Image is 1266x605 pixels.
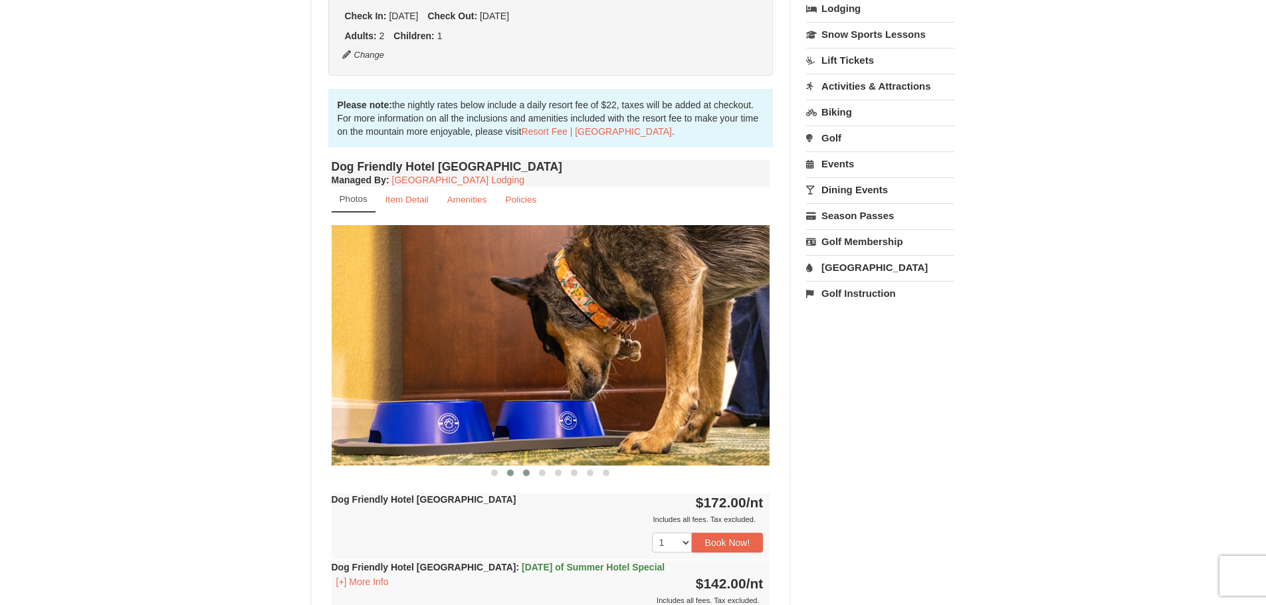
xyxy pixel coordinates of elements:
[806,203,954,228] a: Season Passes
[332,225,770,465] img: 18876286-335-ddc214ab.jpg
[332,574,393,589] button: [+] More Info
[522,126,672,137] a: Resort Fee | [GEOGRAPHIC_DATA]
[806,151,954,176] a: Events
[806,22,954,46] a: Snow Sports Lessons
[393,31,434,41] strong: Children:
[377,187,437,213] a: Item Detail
[332,160,770,173] h4: Dog Friendly Hotel [GEOGRAPHIC_DATA]
[806,229,954,254] a: Golf Membership
[516,562,519,572] span: :
[496,187,545,213] a: Policies
[806,255,954,280] a: [GEOGRAPHIC_DATA]
[389,11,418,21] span: [DATE]
[692,533,764,553] button: Book Now!
[447,195,487,205] small: Amenities
[806,74,954,98] a: Activities & Attractions
[427,11,477,21] strong: Check Out:
[439,187,496,213] a: Amenities
[696,576,746,591] span: $142.00
[505,195,536,205] small: Policies
[522,562,665,572] span: [DATE] of Summer Hotel Special
[332,562,665,572] strong: Dog Friendly Hotel [GEOGRAPHIC_DATA]
[806,48,954,72] a: Lift Tickets
[392,175,524,185] a: [GEOGRAPHIC_DATA] Lodging
[340,194,368,204] small: Photos
[332,175,389,185] strong: :
[437,31,443,41] span: 1
[806,100,954,124] a: Biking
[806,126,954,150] a: Golf
[480,11,509,21] span: [DATE]
[345,11,387,21] strong: Check In:
[746,576,764,591] span: /nt
[696,495,764,510] strong: $172.00
[332,187,375,213] a: Photos
[746,495,764,510] span: /nt
[328,89,774,147] div: the nightly rates below include a daily resort fee of $22, taxes will be added at checkout. For m...
[338,100,392,110] strong: Please note:
[342,48,385,62] button: Change
[332,175,386,185] span: Managed By
[806,177,954,202] a: Dining Events
[806,281,954,305] a: Golf Instruction
[379,31,385,41] span: 2
[385,195,429,205] small: Item Detail
[345,31,377,41] strong: Adults:
[332,494,516,505] strong: Dog Friendly Hotel [GEOGRAPHIC_DATA]
[332,513,764,526] div: Includes all fees. Tax excluded.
